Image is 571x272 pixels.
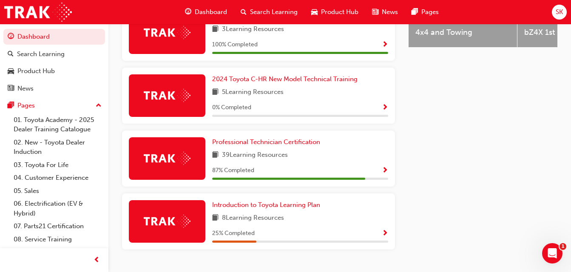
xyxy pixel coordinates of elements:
[10,197,105,220] a: 06. Electrification (EV & Hybrid)
[144,215,190,228] img: Trak
[412,7,418,17] span: pages-icon
[222,87,284,98] span: 5 Learning Resources
[382,228,388,239] button: Show Progress
[542,243,562,263] iframe: Intercom live chat
[10,233,105,246] a: 08. Service Training
[212,138,320,146] span: Professional Technician Certification
[94,255,100,266] span: prev-icon
[372,7,378,17] span: news-icon
[3,29,105,45] a: Dashboard
[382,104,388,112] span: Show Progress
[10,220,105,233] a: 07. Parts21 Certification
[382,40,388,50] button: Show Progress
[3,46,105,62] a: Search Learning
[222,24,284,35] span: 3 Learning Resources
[560,243,566,250] span: 1
[212,103,251,113] span: 0 % Completed
[10,113,105,136] a: 01. Toyota Academy - 2025 Dealer Training Catalogue
[3,98,105,113] button: Pages
[405,3,446,21] a: pages-iconPages
[556,7,563,17] span: SK
[8,102,14,110] span: pages-icon
[10,184,105,198] a: 05. Sales
[321,7,358,17] span: Product Hub
[421,7,439,17] span: Pages
[241,7,247,17] span: search-icon
[144,152,190,165] img: Trak
[17,66,55,76] div: Product Hub
[10,159,105,172] a: 03. Toyota For Life
[10,136,105,159] a: 02. New - Toyota Dealer Induction
[212,75,358,83] span: 2024 Toyota C-HR New Model Technical Training
[212,40,258,50] span: 100 % Completed
[212,166,254,176] span: 87 % Completed
[8,68,14,75] span: car-icon
[3,27,105,98] button: DashboardSearch LearningProduct HubNews
[212,74,361,84] a: 2024 Toyota C-HR New Model Technical Training
[3,81,105,96] a: News
[212,24,219,35] span: book-icon
[234,3,304,21] a: search-iconSearch Learning
[144,26,190,39] img: Trak
[8,51,14,58] span: search-icon
[382,41,388,49] span: Show Progress
[415,28,510,37] span: 4x4 and Towing
[178,3,234,21] a: guage-iconDashboard
[17,49,65,59] div: Search Learning
[365,3,405,21] a: news-iconNews
[212,201,320,209] span: Introduction to Toyota Learning Plan
[17,101,35,110] div: Pages
[3,63,105,79] a: Product Hub
[552,5,567,20] button: SK
[304,3,365,21] a: car-iconProduct Hub
[10,171,105,184] a: 04. Customer Experience
[382,7,398,17] span: News
[4,3,72,22] img: Trak
[212,150,219,161] span: book-icon
[222,213,284,224] span: 8 Learning Resources
[382,102,388,113] button: Show Progress
[8,85,14,93] span: news-icon
[212,87,219,98] span: book-icon
[382,167,388,175] span: Show Progress
[96,100,102,111] span: up-icon
[185,7,191,17] span: guage-icon
[382,230,388,238] span: Show Progress
[195,7,227,17] span: Dashboard
[212,229,255,238] span: 25 % Completed
[212,137,324,147] a: Professional Technician Certification
[382,165,388,176] button: Show Progress
[17,84,34,93] div: News
[212,200,324,210] a: Introduction to Toyota Learning Plan
[8,33,14,41] span: guage-icon
[212,213,219,224] span: book-icon
[311,7,318,17] span: car-icon
[222,150,288,161] span: 39 Learning Resources
[10,246,105,259] a: 09. Technical Training
[144,89,190,102] img: Trak
[250,7,298,17] span: Search Learning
